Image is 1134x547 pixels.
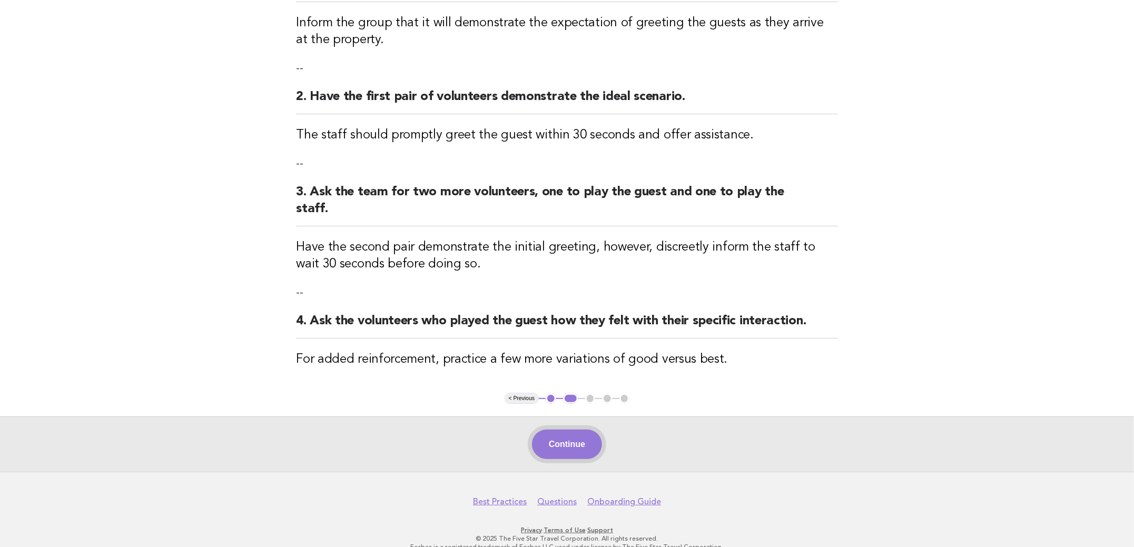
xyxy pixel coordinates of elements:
[296,184,838,226] h2: 3. Ask the team for two more volunteers, one to play the guest and one to play the staff.
[521,526,542,534] a: Privacy
[296,156,838,171] p: --
[296,313,838,339] h2: 4. Ask the volunteers who played the guest how they felt with their specific interaction.
[563,393,578,404] button: 2
[544,526,586,534] a: Terms of Use
[296,88,838,114] h2: 2. Have the first pair of volunteers demonstrate the ideal scenario.
[532,430,602,459] button: Continue
[296,239,838,273] h3: Have the second pair demonstrate the initial greeting, however, discreetly inform the staff to wa...
[546,393,556,404] button: 1
[296,15,838,48] h3: Inform the group that it will demonstrate the expectation of greeting the guests as they arrive a...
[296,61,838,76] p: --
[505,393,539,404] button: < Previous
[245,534,890,543] p: © 2025 The Five Star Travel Corporation. All rights reserved.
[473,496,527,507] a: Best Practices
[587,526,613,534] a: Support
[296,127,838,144] h3: The staff should promptly greet the guest within 30 seconds and offer assistance.
[537,496,577,507] a: Questions
[245,526,890,534] p: · ·
[296,285,838,300] p: --
[296,351,838,368] h3: For added reinforcement, practice a few more variations of good versus best.
[587,496,661,507] a: Onboarding Guide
